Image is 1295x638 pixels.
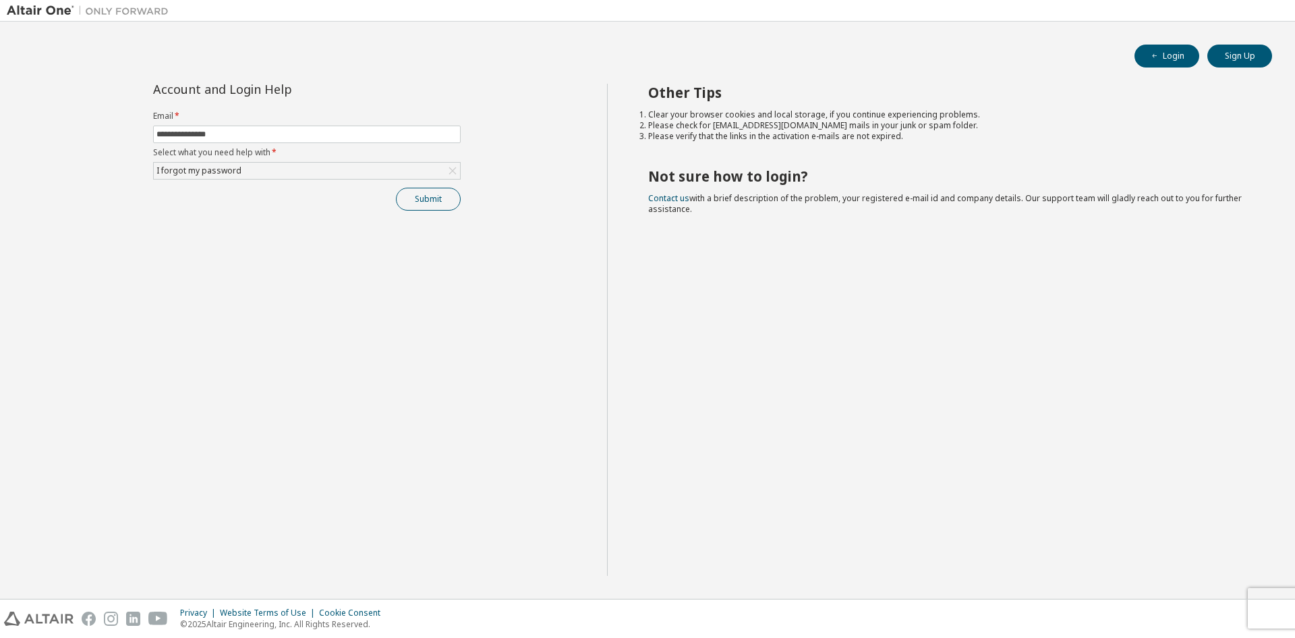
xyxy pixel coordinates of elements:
label: Select what you need help with [153,147,461,158]
p: © 2025 Altair Engineering, Inc. All Rights Reserved. [180,618,388,630]
div: I forgot my password [154,163,460,179]
li: Clear your browser cookies and local storage, if you continue experiencing problems. [648,109,1248,120]
h2: Other Tips [648,84,1248,101]
button: Login [1134,45,1199,68]
img: youtube.svg [148,612,168,626]
img: instagram.svg [104,612,118,626]
button: Submit [396,188,461,211]
li: Please verify that the links in the activation e-mails are not expired. [648,131,1248,142]
div: I forgot my password [154,163,243,178]
img: altair_logo.svg [4,612,74,626]
li: Please check for [EMAIL_ADDRESS][DOMAIN_NAME] mails in your junk or spam folder. [648,120,1248,131]
img: Altair One [7,4,175,18]
h2: Not sure how to login? [648,167,1248,185]
button: Sign Up [1207,45,1272,68]
span: with a brief description of the problem, your registered e-mail id and company details. Our suppo... [648,192,1242,215]
img: linkedin.svg [126,612,140,626]
div: Cookie Consent [319,608,388,618]
img: facebook.svg [82,612,96,626]
div: Website Terms of Use [220,608,319,618]
label: Email [153,111,461,122]
a: Contact us [648,192,689,204]
div: Account and Login Help [153,84,399,95]
div: Privacy [180,608,220,618]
